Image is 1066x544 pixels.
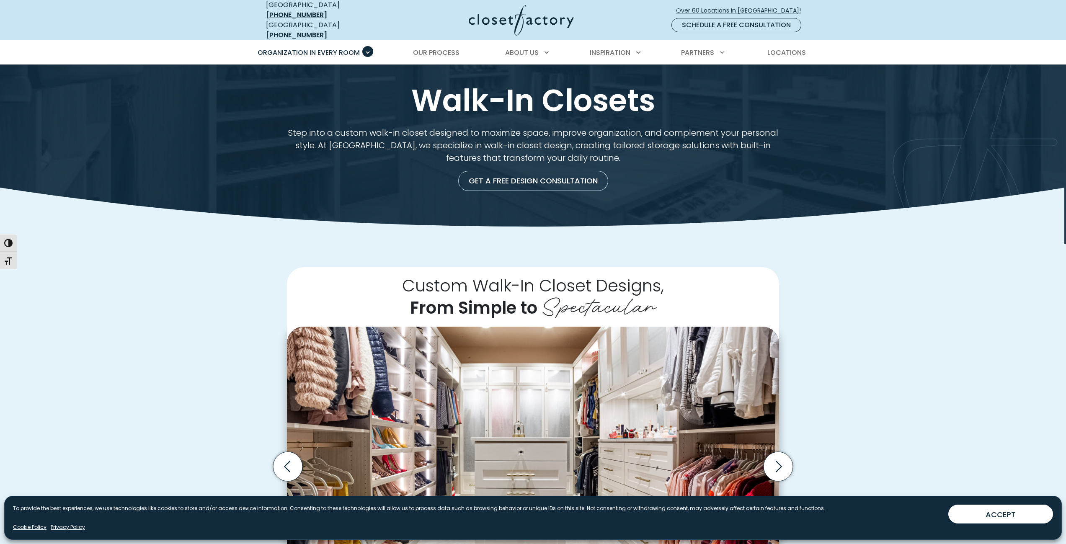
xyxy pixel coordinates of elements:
div: [GEOGRAPHIC_DATA] [266,20,387,40]
button: ACCEPT [948,505,1053,523]
span: Locations [767,48,806,57]
p: To provide the best experiences, we use technologies like cookies to store and/or access device i... [13,505,825,512]
span: Over 60 Locations in [GEOGRAPHIC_DATA]! [676,6,808,15]
a: [PHONE_NUMBER] [266,10,327,20]
a: [PHONE_NUMBER] [266,30,327,40]
span: From Simple to [410,296,537,320]
a: Cookie Policy [13,523,46,531]
h1: Walk-In Closets [264,85,802,116]
a: Get a Free Design Consultation [458,171,608,191]
nav: Primary Menu [252,41,815,64]
span: Inspiration [590,48,630,57]
span: Custom Walk-In Closet Designs, [402,274,664,297]
span: About Us [505,48,539,57]
p: Step into a custom walk-in closet designed to maximize space, improve organization, and complemen... [287,126,779,164]
img: Closet Factory Logo [469,5,574,36]
span: Organization in Every Room [258,48,360,57]
span: Partners [681,48,714,57]
span: Our Process [413,48,459,57]
span: Spectacular [542,287,656,321]
a: Privacy Policy [51,523,85,531]
a: Over 60 Locations in [GEOGRAPHIC_DATA]! [676,3,808,18]
button: Previous slide [270,449,306,485]
a: Schedule a Free Consultation [671,18,801,32]
button: Next slide [760,449,796,485]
